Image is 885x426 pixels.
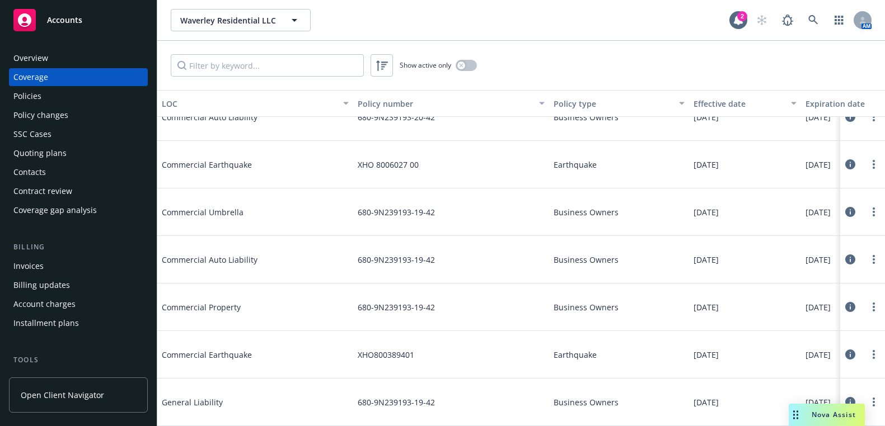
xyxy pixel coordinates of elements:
[358,111,435,123] span: 680-9N239193-20-42
[9,106,148,124] a: Policy changes
[751,9,773,31] a: Start snowing
[162,206,330,218] span: Commercial Umbrella
[694,98,784,110] div: Effective date
[162,111,330,123] span: Commercial Auto Liability
[162,159,330,171] span: Commercial Earthquake
[806,301,831,313] span: [DATE]
[358,206,435,218] span: 680-9N239193-19-42
[806,349,831,361] span: [DATE]
[13,106,68,124] div: Policy changes
[554,111,619,123] span: Business Owners
[554,159,597,171] span: Earthquake
[9,125,148,143] a: SSC Cases
[802,9,825,31] a: Search
[9,163,148,181] a: Contacts
[694,159,719,171] span: [DATE]
[689,90,801,117] button: Effective date
[694,301,719,313] span: [DATE]
[554,349,597,361] span: Earthquake
[358,301,435,313] span: 680-9N239193-19-42
[789,404,803,426] div: Drag to move
[806,159,831,171] span: [DATE]
[9,201,148,219] a: Coverage gap analysis
[162,396,330,408] span: General Liability
[358,159,419,171] span: XHO 8006027 00
[9,49,148,67] a: Overview
[13,182,72,200] div: Contract review
[358,349,414,361] span: XHO800389401
[554,301,619,313] span: Business Owners
[358,98,532,110] div: Policy number
[13,295,76,313] div: Account charges
[867,158,881,171] a: more
[400,60,451,70] span: Show active only
[13,49,48,67] div: Overview
[806,206,831,218] span: [DATE]
[806,254,831,266] span: [DATE]
[867,348,881,361] a: more
[358,396,435,408] span: 680-9N239193-19-42
[694,206,719,218] span: [DATE]
[694,111,719,123] span: [DATE]
[13,276,70,294] div: Billing updates
[554,98,672,110] div: Policy type
[353,90,549,117] button: Policy number
[554,206,619,218] span: Business Owners
[13,163,46,181] div: Contacts
[737,11,747,21] div: 2
[812,410,856,419] span: Nova Assist
[867,253,881,266] a: more
[694,349,719,361] span: [DATE]
[867,300,881,314] a: more
[867,110,881,124] a: more
[554,254,619,266] span: Business Owners
[162,301,330,313] span: Commercial Property
[9,314,148,332] a: Installment plans
[9,87,148,105] a: Policies
[694,396,719,408] span: [DATE]
[13,201,97,219] div: Coverage gap analysis
[9,68,148,86] a: Coverage
[867,395,881,409] a: more
[867,205,881,219] a: more
[554,396,619,408] span: Business Owners
[9,144,148,162] a: Quoting plans
[13,144,67,162] div: Quoting plans
[9,354,148,366] div: Tools
[13,87,41,105] div: Policies
[789,404,865,426] button: Nova Assist
[9,4,148,36] a: Accounts
[162,349,330,361] span: Commercial Earthquake
[694,254,719,266] span: [DATE]
[162,254,330,266] span: Commercial Auto Liability
[13,314,79,332] div: Installment plans
[13,125,51,143] div: SSC Cases
[776,9,799,31] a: Report a Bug
[358,254,435,266] span: 680-9N239193-19-42
[171,54,364,77] input: Filter by keyword...
[549,90,689,117] button: Policy type
[9,295,148,313] a: Account charges
[9,276,148,294] a: Billing updates
[13,68,48,86] div: Coverage
[180,15,277,26] span: Waverley Residential LLC
[13,257,44,275] div: Invoices
[47,16,82,25] span: Accounts
[9,182,148,200] a: Contract review
[157,90,353,117] button: LOC
[171,9,311,31] button: Waverley Residential LLC
[162,98,336,110] div: LOC
[9,242,148,253] div: Billing
[828,9,850,31] a: Switch app
[806,111,831,123] span: [DATE]
[806,396,831,408] span: [DATE]
[21,389,104,401] span: Open Client Navigator
[9,257,148,275] a: Invoices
